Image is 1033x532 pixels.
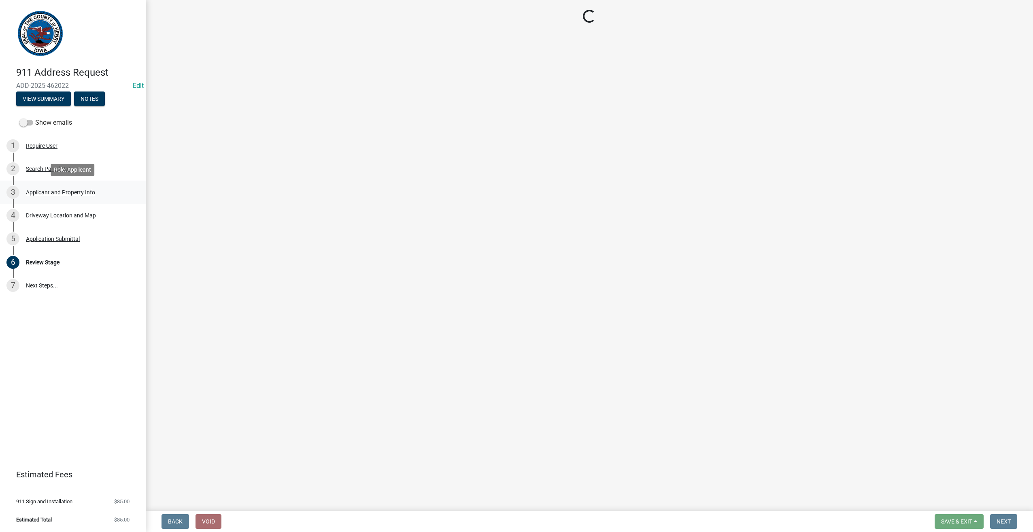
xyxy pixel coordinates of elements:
[935,514,984,529] button: Save & Exit
[19,118,72,128] label: Show emails
[6,162,19,175] div: 2
[6,256,19,269] div: 6
[16,9,64,58] img: Henry County, Iowa
[168,518,183,525] span: Back
[16,92,71,106] button: View Summary
[51,164,94,176] div: Role: Applicant
[26,166,74,172] div: Search Parcel Data
[16,499,72,504] span: 911 Sign and Installation
[196,514,221,529] button: Void
[162,514,189,529] button: Back
[114,517,130,522] span: $85.00
[16,96,71,102] wm-modal-confirm: Summary
[16,517,52,522] span: Estimated Total
[16,67,139,79] h4: 911 Address Request
[133,82,144,89] wm-modal-confirm: Edit Application Number
[6,466,133,483] a: Estimated Fees
[74,92,105,106] button: Notes
[997,518,1011,525] span: Next
[26,260,60,265] div: Review Stage
[26,236,80,242] div: Application Submittal
[941,518,972,525] span: Save & Exit
[990,514,1017,529] button: Next
[6,279,19,292] div: 7
[114,499,130,504] span: $85.00
[6,209,19,222] div: 4
[74,96,105,102] wm-modal-confirm: Notes
[16,82,130,89] span: ADD-2025-462022
[133,82,144,89] a: Edit
[26,213,96,218] div: Driveway Location and Map
[6,232,19,245] div: 5
[26,189,95,195] div: Applicant and Property Info
[26,143,57,149] div: Require User
[6,139,19,152] div: 1
[6,186,19,199] div: 3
